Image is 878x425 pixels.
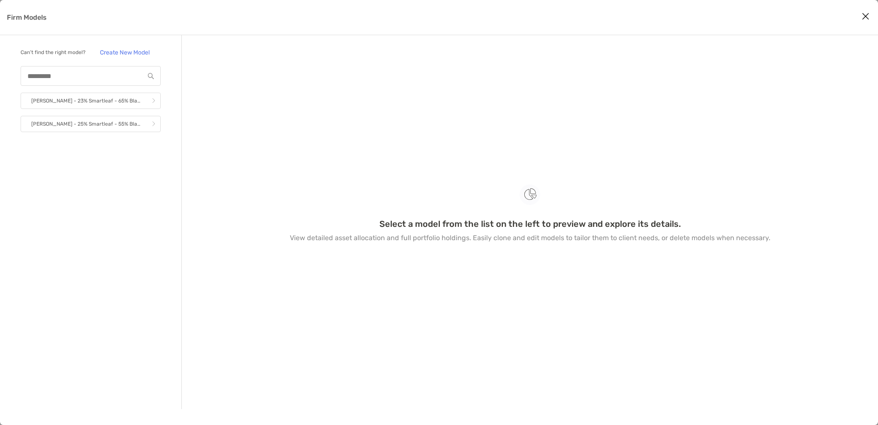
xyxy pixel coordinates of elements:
p: [PERSON_NAME] - 25% Smartleaf - 55% Blackrock 80/20 - 15% CCLFX - CPEFX 5% [31,119,141,130]
p: [PERSON_NAME] - 23% Smartleaf - 65% Blackrock 80/20 - 12% CCLFX [31,96,141,106]
a: [PERSON_NAME] - 25% Smartleaf - 55% Blackrock 80/20 - 15% CCLFX - CPEFX 5% [21,116,161,132]
p: Firm Models [7,12,47,23]
h3: Select a model from the list on the left to preview and explore its details. [379,219,681,229]
a: [PERSON_NAME] - 23% Smartleaf - 65% Blackrock 80/20 - 12% CCLFX [21,93,161,109]
img: input icon [148,73,154,79]
a: Create New Model [89,45,161,59]
p: Can’t find the right model? [21,47,85,58]
p: View detailed asset allocation and full portfolio holdings. Easily clone and edit models to tailo... [290,232,770,243]
button: Close modal [859,10,872,23]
